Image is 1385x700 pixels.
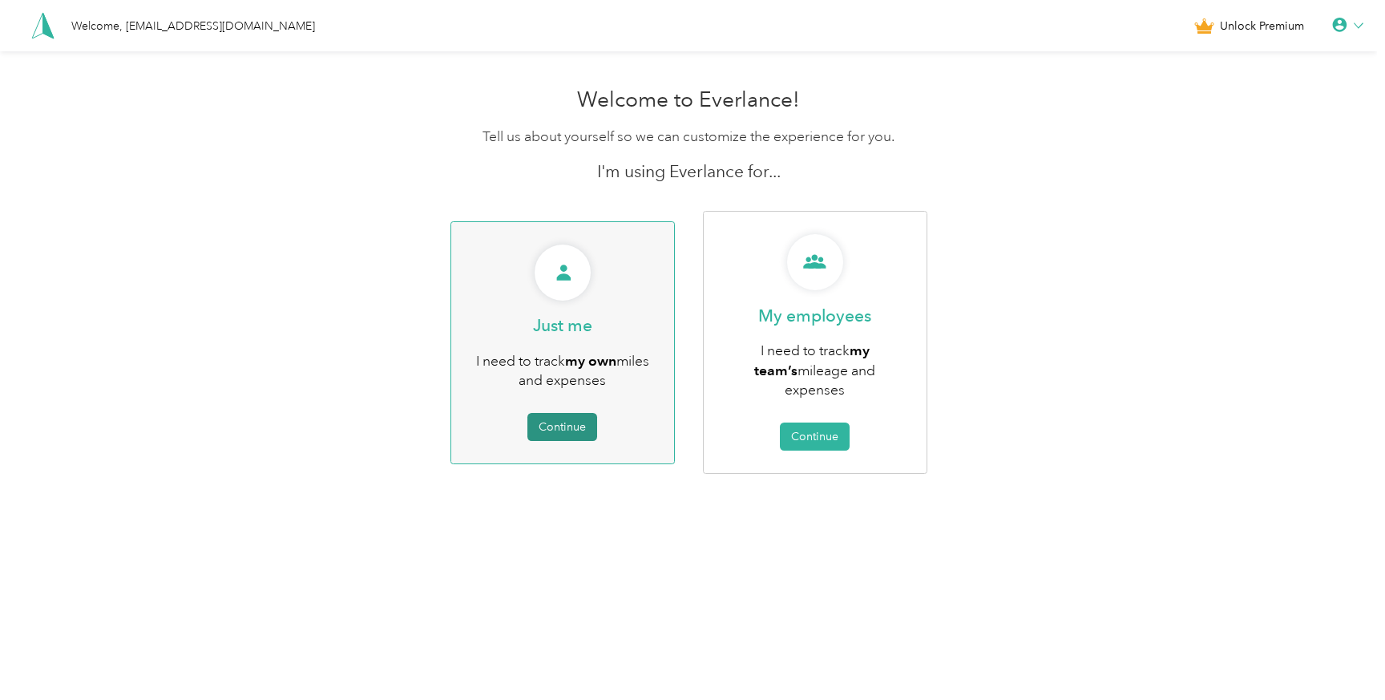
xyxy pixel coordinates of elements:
p: My employees [758,305,871,327]
button: Continue [527,413,597,441]
b: my own [565,352,616,369]
p: Tell us about yourself so we can customize the experience for you. [345,127,1033,147]
div: Welcome, [EMAIL_ADDRESS][DOMAIN_NAME] [71,18,315,34]
iframe: Everlance-gr Chat Button Frame [1295,610,1385,700]
p: I'm using Everlance for... [345,160,1033,183]
button: Continue [780,423,850,451]
h1: Welcome to Everlance! [345,87,1033,113]
span: Unlock Premium [1220,18,1304,34]
span: I need to track miles and expenses [476,352,649,390]
span: I need to track mileage and expenses [754,342,875,399]
b: my team’s [754,342,870,378]
p: Just me [533,314,592,337]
